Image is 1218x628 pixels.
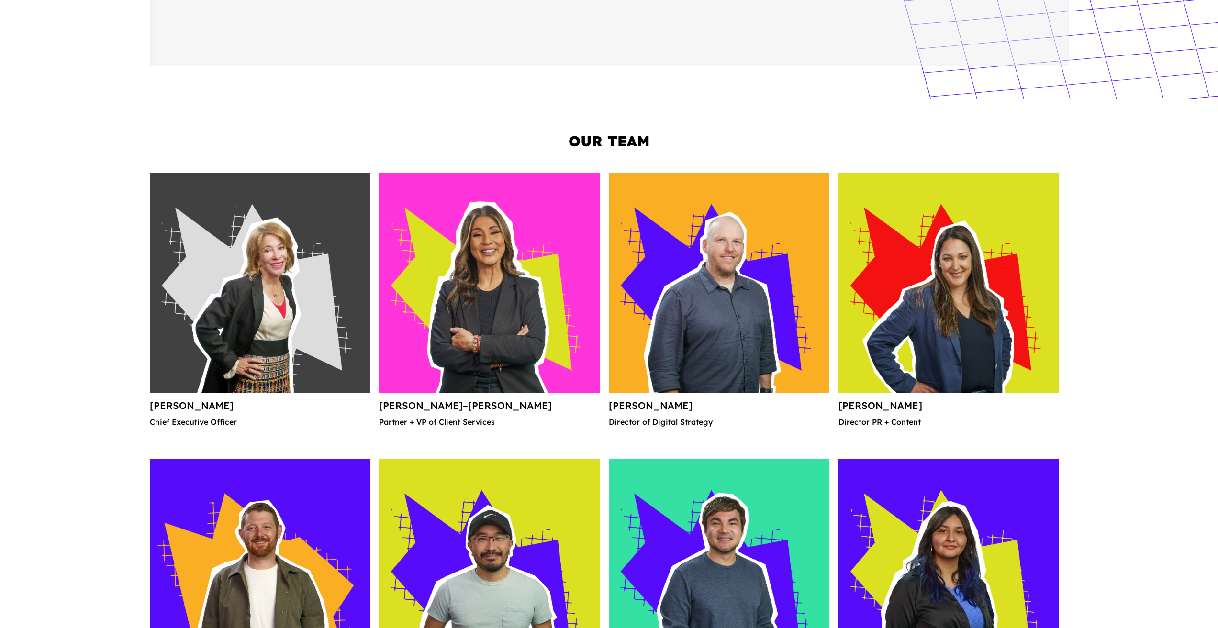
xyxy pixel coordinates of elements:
h2: Our Team [358,132,860,157]
p: Director of Digital Strategy [609,418,829,433]
p: Chief Executive Officer [150,418,370,433]
h4: [PERSON_NAME] [838,401,1059,418]
img: Jerry Ferguson [609,173,829,393]
h4: [PERSON_NAME] [150,401,370,418]
h4: [PERSON_NAME] [609,401,829,418]
p: Director PR + Content [838,418,1059,433]
h4: [PERSON_NAME]–[PERSON_NAME] [379,401,600,418]
img: Sandra Guadarrama–Baumunk [379,173,600,393]
img: Korenna Wilson [838,173,1059,393]
p: Partner + VP of Client Services [379,418,600,433]
img: Rosaria Cain [150,173,370,393]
